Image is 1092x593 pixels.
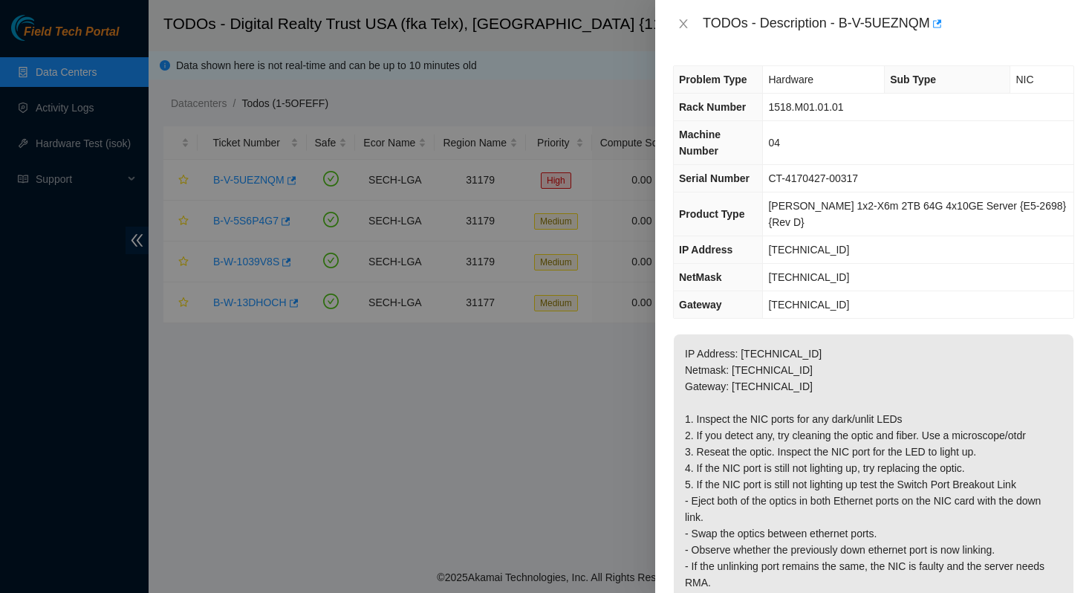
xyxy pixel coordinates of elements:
[1015,74,1033,85] span: NIC
[890,74,936,85] span: Sub Type
[679,271,722,283] span: NetMask
[679,299,722,311] span: Gateway
[679,244,732,256] span: IP Address
[768,137,780,149] span: 04
[679,208,744,220] span: Product Type
[679,129,721,157] span: Machine Number
[703,12,1074,36] div: TODOs - Description - B-V-5UEZNQM
[768,172,858,184] span: CT-4170427-00317
[768,101,843,113] span: 1518.M01.01.01
[679,172,750,184] span: Serial Number
[768,271,849,283] span: [TECHNICAL_ID]
[673,17,694,31] button: Close
[677,18,689,30] span: close
[768,299,849,311] span: [TECHNICAL_ID]
[768,74,813,85] span: Hardware
[679,74,747,85] span: Problem Type
[768,244,849,256] span: [TECHNICAL_ID]
[768,200,1066,228] span: [PERSON_NAME] 1x2-X6m 2TB 64G 4x10GE Server {E5-2698} {Rev D}
[679,101,746,113] span: Rack Number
